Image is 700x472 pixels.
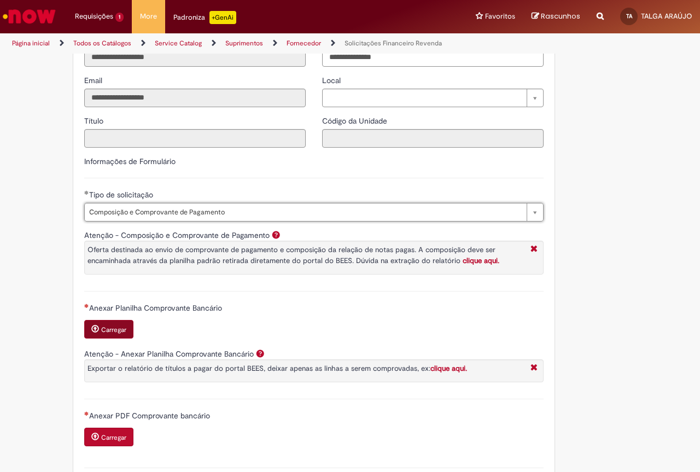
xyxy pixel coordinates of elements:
[12,39,50,48] a: Página inicial
[84,75,104,85] span: Somente leitura - Email
[84,320,133,339] button: Carregar anexo de Anexar Planilha Comprovante Bancário Required
[287,39,321,48] a: Fornecedor
[89,411,212,421] span: Anexar PDF Comprovante bancário
[322,89,544,107] a: Limpar campo Local
[84,428,133,446] button: Carregar anexo de Anexar PDF Comprovante bancário Required
[101,325,126,334] small: Carregar
[626,13,632,20] span: TA
[73,39,131,48] a: Todos os Catálogos
[322,129,544,148] input: Código da Unidade
[115,13,124,22] span: 1
[84,75,104,86] label: Somente leitura - Email
[87,364,467,373] span: Exportar o relatório de títulos a pagar do portal BEES, deixar apenas as linhas a serem comprovad...
[84,116,106,126] span: Somente leitura - Título
[270,230,283,239] span: Ajuda para Atenção - Composição e Comprovante de Pagamento
[345,39,442,48] a: Solicitações Financeiro Revenda
[101,433,126,442] small: Carregar
[641,11,692,21] span: TALGA ARAÚJO
[173,11,236,24] div: Padroniza
[1,5,57,27] img: ServiceNow
[485,11,515,22] span: Favoritos
[225,39,263,48] a: Suprimentos
[84,89,306,107] input: Email
[87,245,499,265] span: Oferta destinada ao envio de comprovante de pagamento e composição da relação de notas pagas. A c...
[528,363,540,374] i: Fechar More information Por question_atencao_comprovante_bancario
[322,116,389,126] span: Somente leitura - Código da Unidade
[532,11,580,22] a: Rascunhos
[84,230,270,240] label: Atenção - Composição e Comprovante de Pagamento
[155,39,202,48] a: Service Catalog
[541,11,580,21] span: Rascunhos
[84,411,89,416] span: Necessários
[463,256,499,265] a: clique aqui.
[254,349,267,358] span: Ajuda para Atenção - Anexar Planilha Comprovante Bancário
[89,303,224,313] span: Anexar Planilha Comprovante Bancário
[8,33,458,54] ul: Trilhas de página
[322,75,343,85] span: Local
[75,11,113,22] span: Requisições
[528,244,540,255] i: Fechar More information Por question_atencao
[84,129,306,148] input: Título
[84,304,89,308] span: Necessários
[322,48,544,67] input: Telefone de Contato
[430,364,467,373] a: clique aqui.
[209,11,236,24] p: +GenAi
[84,156,176,166] label: Informações de Formulário
[84,115,106,126] label: Somente leitura - Título
[89,190,155,200] span: Tipo de solicitação
[84,190,89,195] span: Obrigatório Preenchido
[322,115,389,126] label: Somente leitura - Código da Unidade
[84,349,254,359] label: Atenção - Anexar Planilha Comprovante Bancário
[89,203,521,221] span: Composição e Comprovante de Pagamento
[140,11,157,22] span: More
[84,48,306,67] input: ID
